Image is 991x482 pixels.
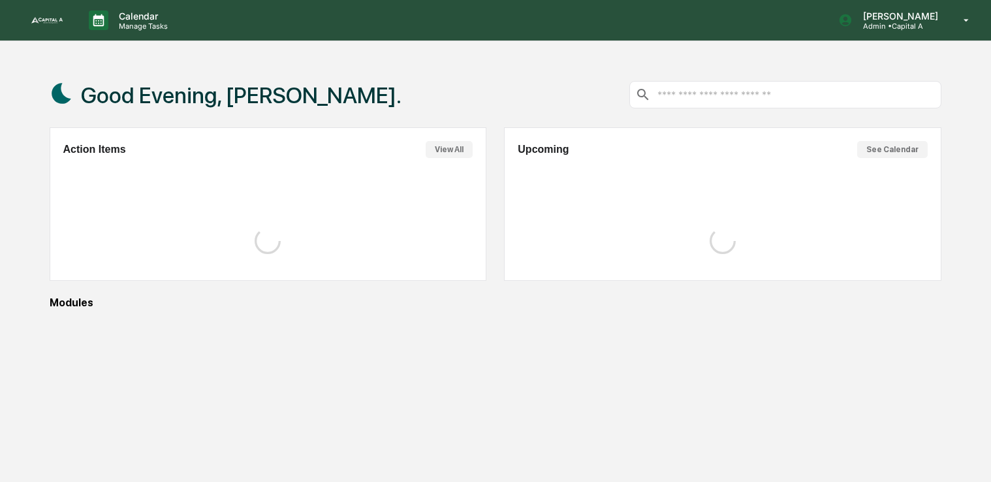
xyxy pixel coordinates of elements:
[81,82,401,108] h1: Good Evening, [PERSON_NAME].
[63,144,126,155] h2: Action Items
[50,297,941,309] div: Modules
[853,22,945,31] p: Admin • Capital A
[853,10,945,22] p: [PERSON_NAME]
[857,141,928,158] button: See Calendar
[108,22,174,31] p: Manage Tasks
[31,17,63,24] img: logo
[426,141,473,158] button: View All
[108,10,174,22] p: Calendar
[518,144,569,155] h2: Upcoming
